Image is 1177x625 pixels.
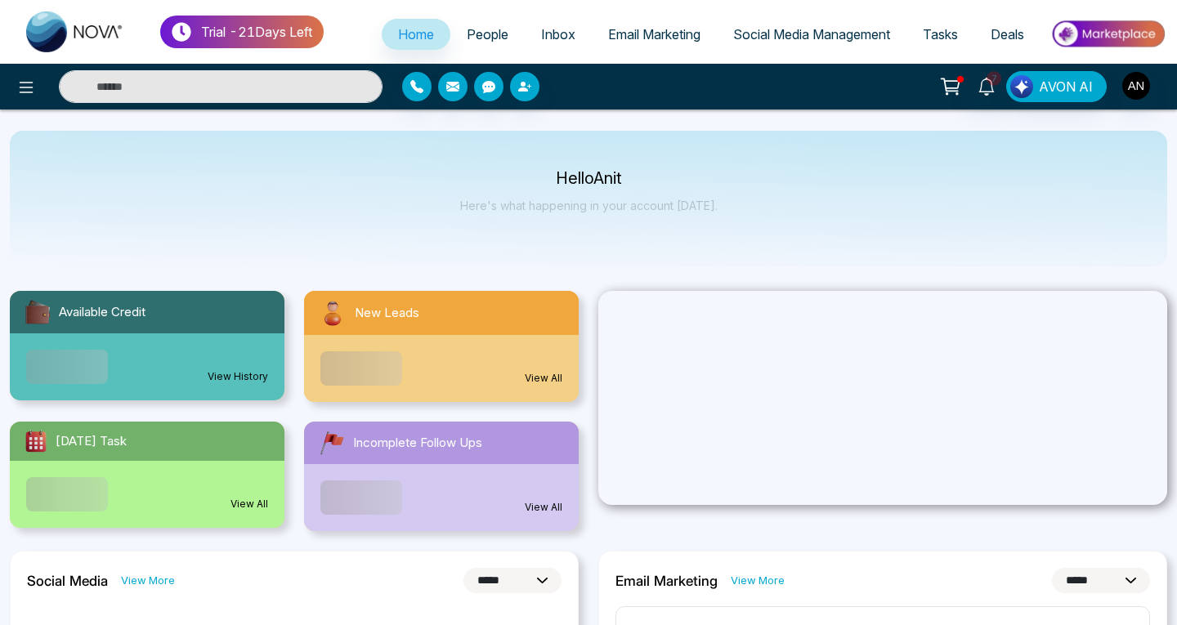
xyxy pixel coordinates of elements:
a: View More [731,573,785,588]
a: Incomplete Follow UpsView All [294,422,588,531]
button: AVON AI [1006,71,1107,102]
span: Tasks [923,26,958,42]
span: Inbox [541,26,575,42]
img: newLeads.svg [317,297,348,328]
a: Email Marketing [592,19,717,50]
a: Social Media Management [717,19,906,50]
img: User Avatar [1122,72,1150,100]
img: todayTask.svg [23,428,49,454]
a: New LeadsView All [294,291,588,402]
h2: Email Marketing [615,573,718,589]
img: followUps.svg [317,428,347,458]
a: Tasks [906,19,974,50]
img: Market-place.gif [1049,16,1167,52]
img: Lead Flow [1010,75,1033,98]
span: New Leads [355,304,419,323]
a: Deals [974,19,1041,50]
span: AVON AI [1039,77,1093,96]
a: View More [121,573,175,588]
a: View All [525,371,562,386]
a: Inbox [525,19,592,50]
a: 7 [967,71,1006,100]
img: availableCredit.svg [23,297,52,327]
a: View All [525,500,562,515]
p: Trial - 21 Days Left [201,22,312,42]
span: Social Media Management [733,26,890,42]
span: Email Marketing [608,26,700,42]
p: Hello Anit [460,172,718,185]
span: Home [398,26,434,42]
img: Nova CRM Logo [26,11,124,52]
span: Deals [991,26,1024,42]
a: View History [208,369,268,384]
span: 7 [987,71,1001,86]
a: People [450,19,525,50]
a: Home [382,19,450,50]
h2: Social Media [27,573,108,589]
span: [DATE] Task [56,432,127,451]
span: Incomplete Follow Ups [353,434,482,453]
span: Available Credit [59,303,145,322]
p: Here's what happening in your account [DATE]. [460,199,718,212]
span: People [467,26,508,42]
a: View All [230,497,268,511]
